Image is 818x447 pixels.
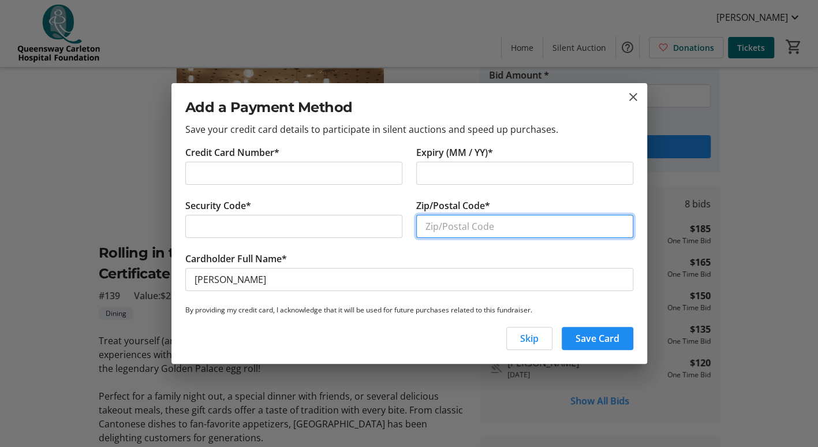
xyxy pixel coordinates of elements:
[416,215,633,238] input: Zip/Postal Code
[416,146,493,159] label: Expiry (MM / YY)*
[520,331,539,345] span: Skip
[626,90,640,104] button: close
[425,166,624,180] iframe: Secure expiration date input frame
[416,199,490,213] label: Zip/Postal Code*
[185,122,633,136] p: Save your credit card details to participate in silent auctions and speed up purchases.
[576,331,619,345] span: Save Card
[185,252,287,266] label: Cardholder Full Name*
[185,268,633,291] input: Card Holder Name
[185,97,633,118] h2: Add a Payment Method
[562,327,633,350] button: Save Card
[195,166,393,180] iframe: Secure card number input frame
[195,219,393,233] iframe: Secure CVC input frame
[185,305,633,315] p: By providing my credit card, I acknowledge that it will be used for future purchases related to t...
[506,327,552,350] button: Skip
[185,199,251,213] label: Security Code*
[185,146,279,159] label: Credit Card Number*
